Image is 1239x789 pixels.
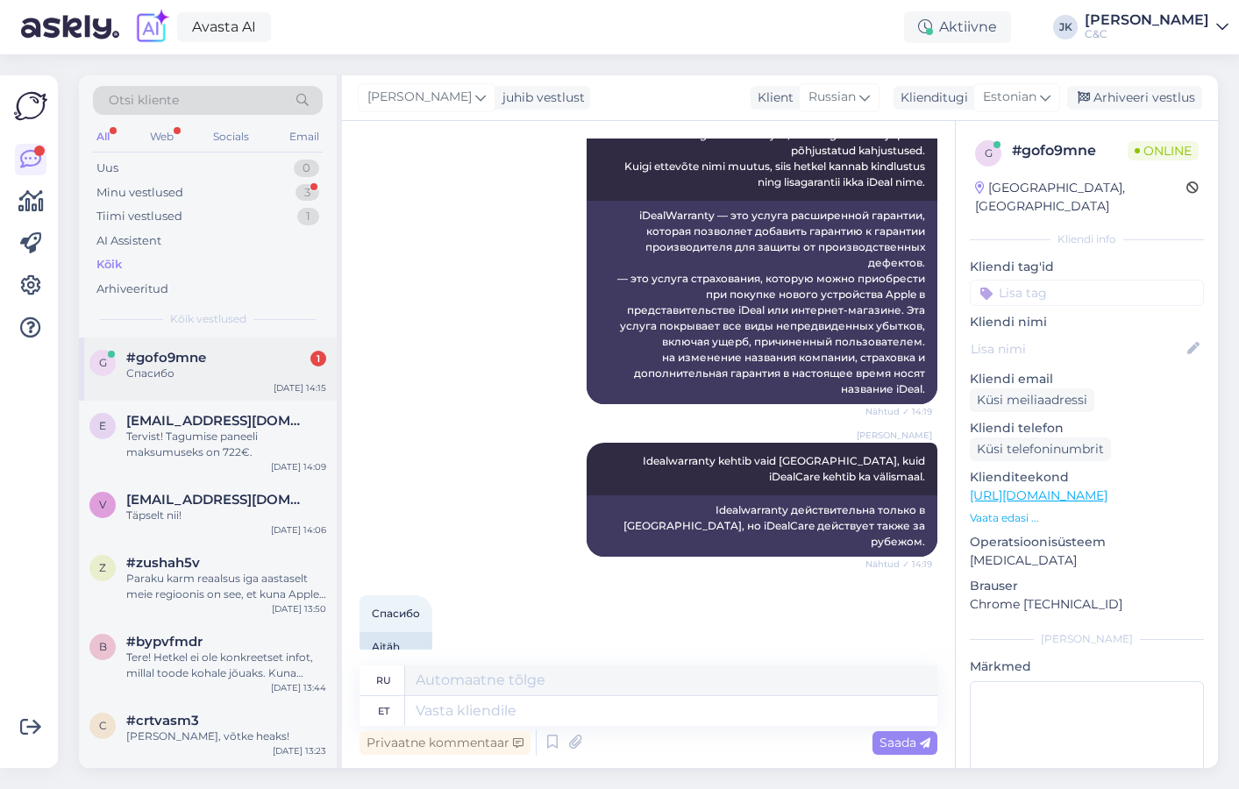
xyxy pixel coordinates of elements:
div: # gofo9mne [1012,140,1128,161]
span: z [99,561,106,574]
div: ru [376,665,391,695]
div: [PERSON_NAME], võtke heaks! [126,729,326,744]
div: [DATE] 14:15 [274,381,326,394]
span: #zushah5v [126,555,200,571]
div: 3 [296,184,319,202]
div: Email [286,125,323,148]
div: AI Assistent [96,232,161,250]
div: [DATE] 13:44 [271,681,326,694]
img: Askly Logo [14,89,47,123]
span: edi99.fjodorov@gmail.com [126,413,309,429]
div: Minu vestlused [96,184,183,202]
div: Aktiivne [904,11,1011,43]
span: Online [1128,141,1199,160]
div: Aitäh [360,632,432,662]
p: Kliendi nimi [970,313,1204,331]
span: c [99,719,107,732]
div: 1 [297,208,319,225]
p: [MEDICAL_DATA] [970,551,1204,570]
div: Arhiveeritud [96,281,168,298]
div: Web [146,125,177,148]
div: C&C [1085,27,1209,41]
span: Otsi kliente [109,91,179,110]
span: Nähtud ✓ 14:19 [865,558,932,571]
div: Arhiveeri vestlus [1067,86,1202,110]
p: Vaata edasi ... [970,510,1204,526]
div: JK [1053,15,1078,39]
div: All [93,125,113,148]
p: Märkmed [970,657,1204,676]
div: Socials [210,125,253,148]
span: vitales1993@gmail.com [126,492,309,508]
input: Lisa nimi [971,339,1184,359]
span: b [99,640,107,653]
a: [URL][DOMAIN_NAME] [970,487,1107,503]
div: 0 [294,160,319,177]
span: [PERSON_NAME] [367,88,472,107]
div: Tiimi vestlused [96,208,182,225]
span: Nähtud ✓ 14:19 [865,405,932,418]
div: juhib vestlust [495,89,585,107]
div: [PERSON_NAME] [1085,13,1209,27]
div: Küsi telefoninumbrit [970,437,1111,461]
div: Idealwarranty действительна только в [GEOGRAPHIC_DATA], но iDealCare действует также за рубежом. [587,495,937,557]
div: Privaatne kommentaar [360,731,530,755]
p: Kliendi email [970,370,1204,388]
div: [DATE] 13:23 [273,744,326,757]
span: #bypvfmdr [126,634,203,650]
div: [DATE] 13:50 [272,602,326,615]
div: iDealWarranty — это услуга расширенной гарантии, которая позволяет добавить гарантию к гарантии п... [587,201,937,404]
div: [DATE] 14:06 [271,523,326,537]
span: e [99,419,106,432]
img: explore-ai [133,9,170,46]
div: Спасибо [126,366,326,381]
div: et [378,696,389,726]
span: g [99,356,107,369]
span: Спасибо [372,607,420,620]
span: g [985,146,993,160]
div: Klienditugi [894,89,968,107]
div: [PERSON_NAME] [970,631,1204,647]
div: Klient [751,89,794,107]
div: [DATE] 14:09 [271,460,326,473]
div: Uus [96,160,118,177]
div: Kliendi info [970,231,1204,247]
p: Chrome [TECHNICAL_ID] [970,595,1204,614]
div: Kõik [96,256,122,274]
div: [GEOGRAPHIC_DATA], [GEOGRAPHIC_DATA] [975,179,1186,216]
span: #gofo9mne [126,350,206,366]
p: Brauser [970,577,1204,595]
div: Tere! Hetkel ei ole konkreetset infot, millal toode kohale jõuaks. Kuna eeltellimusi on palju ja ... [126,650,326,681]
span: Estonian [983,88,1036,107]
p: Kliendi tag'id [970,258,1204,276]
p: Klienditeekond [970,468,1204,487]
span: Idealwarranty kehtib vaid [GEOGRAPHIC_DATA], kuid iDealCare kehtib ka välismaal. [643,454,928,483]
div: 1 [310,351,326,366]
div: Küsi meiliaadressi [970,388,1094,412]
div: Paraku karm reaalsus iga aastaselt meie regioonis on see, et kuna Apple eraldab suurema kogustes ... [126,571,326,602]
input: Lisa tag [970,280,1204,306]
a: Avasta AI [177,12,271,42]
p: Kliendi telefon [970,419,1204,437]
span: Kõik vestlused [170,311,246,327]
span: Russian [808,88,856,107]
div: Tervist! Tagumise paneeli maksumuseks on 722€. [126,429,326,460]
span: #crtvasm3 [126,713,199,729]
p: Operatsioonisüsteem [970,533,1204,551]
span: [PERSON_NAME] [857,429,932,442]
span: v [99,498,106,511]
div: Täpselt nii! [126,508,326,523]
span: Saada [879,735,930,750]
a: [PERSON_NAME]C&C [1085,13,1228,41]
